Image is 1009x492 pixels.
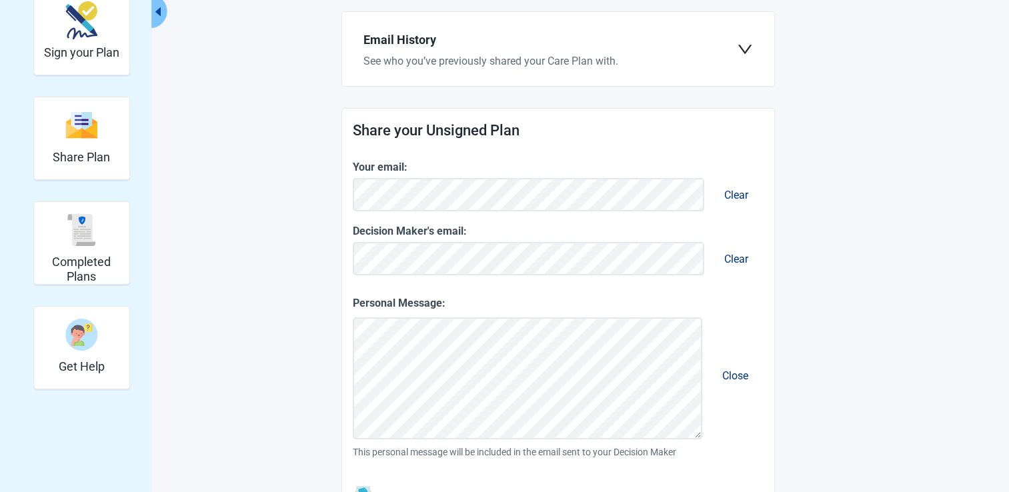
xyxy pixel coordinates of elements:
[53,150,110,165] h2: Share Plan
[708,356,763,395] button: Remove
[65,111,97,139] img: svg%3e
[353,23,764,75] div: Email HistorySee who you’ve previously shared your Care Plan with.
[363,55,737,67] label: See who you’ve previously shared your Care Plan with.
[65,214,97,246] img: svg%3e
[152,5,165,18] span: caret-left
[39,255,124,283] h2: Completed Plans
[353,445,764,459] span: This personal message will be included in the email sent to your Decision Maker
[33,97,130,180] div: Share Plan
[353,159,764,175] label: Your email:
[714,240,759,278] button: Clear
[59,359,105,374] h2: Get Help
[710,239,763,279] button: Remove
[737,41,753,57] span: down
[33,201,130,285] div: Completed Plans
[710,175,763,215] button: Remove
[65,319,97,351] img: person-question-x68TBcxA.svg
[44,45,119,60] h2: Sign your Plan
[353,119,764,143] h1: Share your Unsigned Plan
[363,31,737,49] h3: Email History
[33,306,130,389] div: Get Help
[65,1,97,39] img: make_plan_official-CpYJDfBD.svg
[353,223,764,239] label: Decision Maker's email:
[712,357,759,395] button: Close
[353,295,764,311] label: Personal Message:
[714,176,759,214] button: Clear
